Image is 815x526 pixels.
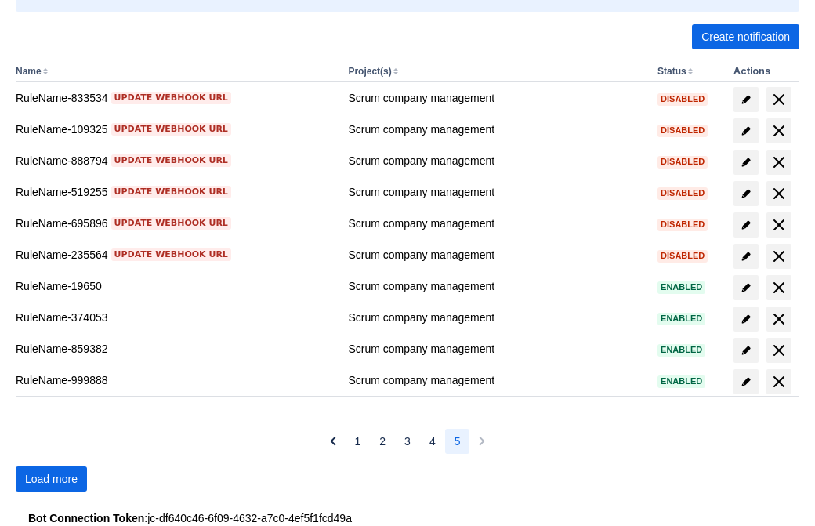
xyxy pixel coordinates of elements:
[740,375,752,388] span: edit
[455,429,461,454] span: 5
[770,90,788,109] span: delete
[348,372,645,388] div: Scrum company management
[469,429,494,454] button: Next
[114,248,228,261] span: Update webhook URL
[770,372,788,391] span: delete
[740,93,752,106] span: edit
[25,466,78,492] span: Load more
[16,310,335,325] div: RuleName-374053
[770,122,788,140] span: delete
[770,184,788,203] span: delete
[692,24,799,49] button: Create notification
[16,90,335,106] div: RuleName-833534
[114,217,228,230] span: Update webhook URL
[321,429,495,454] nav: Pagination
[740,250,752,263] span: edit
[420,429,445,454] button: Page 4
[740,281,752,294] span: edit
[770,278,788,297] span: delete
[740,187,752,200] span: edit
[321,429,346,454] button: Previous
[740,344,752,357] span: edit
[348,66,391,77] button: Project(s)
[727,62,799,82] th: Actions
[657,346,705,354] span: Enabled
[16,247,335,263] div: RuleName-235564
[16,341,335,357] div: RuleName-859382
[445,429,470,454] button: Page 5
[657,252,708,260] span: Disabled
[701,24,790,49] span: Create notification
[657,283,705,292] span: Enabled
[16,372,335,388] div: RuleName-999888
[770,247,788,266] span: delete
[404,429,411,454] span: 3
[770,153,788,172] span: delete
[16,216,335,231] div: RuleName-695896
[770,341,788,360] span: delete
[346,429,371,454] button: Page 1
[370,429,395,454] button: Page 2
[379,429,386,454] span: 2
[657,95,708,103] span: Disabled
[657,377,705,386] span: Enabled
[16,153,335,169] div: RuleName-888794
[355,429,361,454] span: 1
[16,466,87,492] button: Load more
[429,429,436,454] span: 4
[657,220,708,229] span: Disabled
[348,90,645,106] div: Scrum company management
[114,186,228,198] span: Update webhook URL
[348,184,645,200] div: Scrum company management
[657,314,705,323] span: Enabled
[348,122,645,137] div: Scrum company management
[114,123,228,136] span: Update webhook URL
[740,219,752,231] span: edit
[740,313,752,325] span: edit
[348,216,645,231] div: Scrum company management
[348,247,645,263] div: Scrum company management
[740,156,752,169] span: edit
[16,122,335,137] div: RuleName-109325
[114,154,228,167] span: Update webhook URL
[770,216,788,234] span: delete
[657,189,708,198] span: Disabled
[348,341,645,357] div: Scrum company management
[348,310,645,325] div: Scrum company management
[657,158,708,166] span: Disabled
[114,92,228,104] span: Update webhook URL
[657,126,708,135] span: Disabled
[28,510,787,526] div: : jc-df640c46-6f09-4632-a7c0-4ef5f1fcd49a
[16,184,335,200] div: RuleName-519255
[770,310,788,328] span: delete
[28,512,144,524] strong: Bot Connection Token
[395,429,420,454] button: Page 3
[348,278,645,294] div: Scrum company management
[16,278,335,294] div: RuleName-19650
[16,66,42,77] button: Name
[657,66,686,77] button: Status
[348,153,645,169] div: Scrum company management
[740,125,752,137] span: edit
